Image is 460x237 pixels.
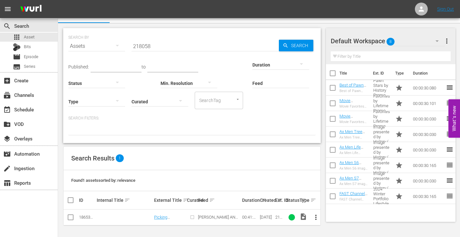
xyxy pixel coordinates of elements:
td: 00:00:30.030 [410,127,446,142]
span: Episode [13,53,21,61]
span: reorder [446,177,454,184]
div: Type [299,196,306,204]
a: Best of Pawn Stars [PERSON_NAME] 30 [339,83,367,102]
span: reorder [446,161,454,169]
span: Search [289,40,313,51]
span: star [395,99,403,107]
div: Ext. ID [275,198,284,203]
span: menu [4,5,12,13]
div: Created [260,196,273,204]
span: Schedule [3,106,11,114]
a: Sign Out [437,6,454,12]
span: Promo [395,146,403,154]
span: Search Results [71,154,114,162]
a: Movie Favorites by Lifetime Promo 30 [339,114,368,133]
div: External Title [154,196,185,204]
div: Curated [187,198,196,203]
td: Ax Men Life Image presented by History ( New logo) 30 [371,142,393,158]
span: sort [124,197,130,203]
span: Series [13,63,21,71]
span: Found 1 assets sorted by: relevance [71,178,135,183]
img: ans4CAIJ8jUAAAAAAAAAAAAAAAAAAAAAAAAgQb4GAAAAAAAAAAAAAAAAAAAAAAAAJMjXAAAAAAAAAAAAAAAAAAAAAAAAgAT5G... [15,2,46,17]
span: Video [299,213,307,221]
span: Promo [395,115,403,123]
div: 00:41:16.075 [242,215,258,220]
div: Ax Men Tree image presented by History ( New logo) 30 [339,135,368,139]
span: 1 [116,154,124,162]
div: [DATE] [260,215,273,220]
button: Search [279,40,313,51]
td: 00:00:30.101 [410,96,446,111]
span: Published: [68,64,89,69]
div: Ax Men S6 image presented by History ( New logo) 30 [339,166,368,170]
div: Feed [198,196,240,204]
span: reorder [446,99,454,107]
div: Movie Favorites by Lifetime Promo 30 [339,120,368,124]
td: Best of Pawn Stars by History Promo 30 [371,80,393,96]
div: Best of Pawn Stars [PERSON_NAME] 30 [339,89,368,93]
span: Reports [3,179,11,187]
span: sort [183,197,189,203]
th: Type [391,64,409,82]
div: Movie Favorites by Lifetime Promo 30 [339,104,368,108]
span: [PERSON_NAME] ANY-FORM THC [198,215,239,224]
div: Status [286,196,298,204]
span: reorder [446,146,454,153]
button: Open [235,96,241,102]
td: Movie Favorites by Lifetime Promo 30 [371,111,393,127]
div: Duration [242,196,258,204]
span: VOD [3,120,11,128]
span: Channels [3,91,11,99]
span: Ingestion [3,165,11,172]
span: Episode [24,54,38,60]
span: Asset [24,34,34,40]
span: Promo [395,130,403,138]
span: reorder [446,84,454,91]
button: more_vert [443,33,451,49]
span: Bits [24,44,31,50]
span: Series [24,63,35,70]
td: FAST Channel Miscellaneous 2024 Winter Portfolio Lifestyle Cross Channel [PERSON_NAME] [371,189,393,204]
a: Ax Men S6 image presented by History ( New logo) 30 [339,160,364,184]
td: 00:00:30.030 [410,142,446,158]
td: Ax Men Tree image presented by History ( New logo) 30 [371,127,393,142]
a: Ax Men Tree image presented by History ( New logo) 30 [339,129,365,153]
span: reorder [446,130,454,138]
span: reorder [446,192,454,200]
td: 00:00:30.165 [410,158,446,173]
span: reorder [446,115,454,122]
th: Title [339,64,369,82]
span: Promo [395,192,403,200]
td: 00:00:30.030 [410,111,446,127]
span: sort [209,197,215,203]
td: 00:00:30.030 [410,173,446,189]
div: Assets [68,37,125,55]
span: more_vert [312,213,320,221]
td: 00:00:30.165 [410,189,446,204]
p: Search Filters: [68,116,316,121]
div: 186535195 [79,215,95,220]
div: ID [79,198,95,203]
a: FAST Channel Miscellaneous 2024 Winter Portfolio Lifestyle Cross Channel [PERSON_NAME] [339,191,367,230]
span: Automation [3,150,11,158]
span: Promo [395,177,403,185]
span: more_vert [443,37,451,45]
span: Promo [395,161,403,169]
span: Create [3,77,11,85]
span: 8 [387,35,395,48]
th: Duration [409,64,448,82]
span: Search [3,22,11,30]
button: more_vert [308,210,324,225]
div: Bits [13,43,21,51]
td: Ax Men S7 image presented by History ( New logo) 30 [371,173,393,189]
td: Ax Men S6 image presented by History ( New logo) 30 [371,158,393,173]
div: Default Workspace [331,32,445,50]
div: Ax Men Life Image presented by History ( New logo) 30 [339,151,368,155]
a: Ax Men Life Image presented by History ( New logo) 30 [339,145,364,169]
div: Internal Title [97,196,152,204]
a: Picking [PERSON_NAME] [154,215,185,224]
div: FAST Channel Miscellaneous 2024 Winter Portfolio Lifestyle Cross Channel [PERSON_NAME] [339,197,368,201]
a: Ax Men S7 image presented by History ( New logo) 30 [339,176,364,200]
span: Promo [395,84,403,92]
span: Overlays [3,135,11,143]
